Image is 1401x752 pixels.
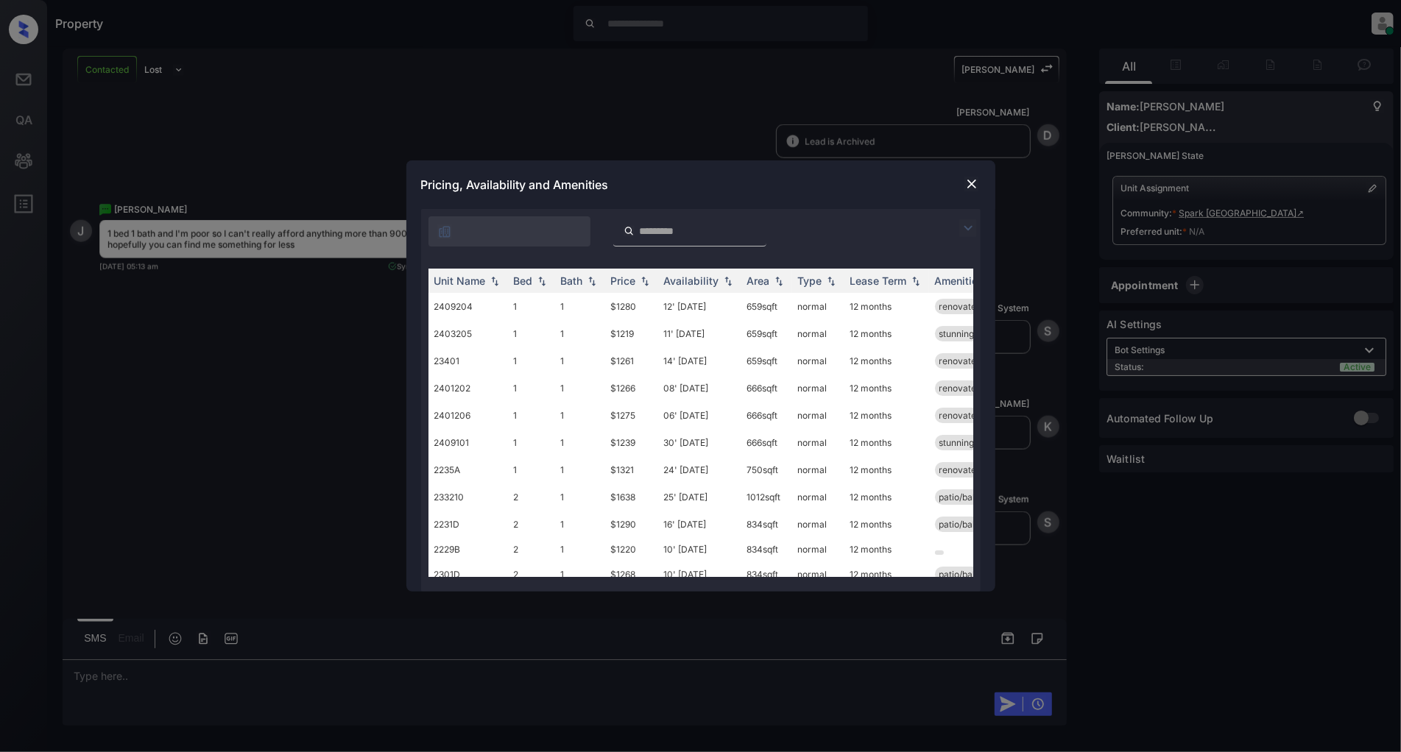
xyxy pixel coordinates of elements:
[508,293,555,320] td: 1
[605,429,658,456] td: $1239
[555,429,605,456] td: 1
[939,328,1011,339] span: stunning views*...
[434,274,486,287] div: Unit Name
[428,456,508,483] td: 2235A
[638,276,652,286] img: sorting
[508,538,555,561] td: 2
[428,538,508,561] td: 2229B
[406,160,995,209] div: Pricing, Availability and Amenities
[844,511,929,538] td: 12 months
[741,511,792,538] td: 834 sqft
[555,293,605,320] td: 1
[508,511,555,538] td: 2
[437,224,452,239] img: icon-zuma
[844,538,929,561] td: 12 months
[487,276,502,286] img: sorting
[721,276,735,286] img: sorting
[658,429,741,456] td: 30' [DATE]
[798,274,822,287] div: Type
[508,483,555,511] td: 2
[508,347,555,375] td: 1
[605,511,658,538] td: $1290
[428,293,508,320] td: 2409204
[605,402,658,429] td: $1275
[939,301,982,312] span: renovated
[741,483,792,511] td: 1012 sqft
[792,320,844,347] td: normal
[555,402,605,429] td: 1
[844,347,929,375] td: 12 months
[939,492,996,503] span: patio/balcony
[428,320,508,347] td: 2403205
[664,274,719,287] div: Availability
[939,383,982,394] span: renovated
[555,538,605,561] td: 1
[908,276,923,286] img: sorting
[605,483,658,511] td: $1638
[658,293,741,320] td: 12' [DATE]
[555,456,605,483] td: 1
[555,375,605,402] td: 1
[561,274,583,287] div: Bath
[741,375,792,402] td: 666 sqft
[741,456,792,483] td: 750 sqft
[534,276,549,286] img: sorting
[939,410,982,421] span: renovated
[792,456,844,483] td: normal
[605,456,658,483] td: $1321
[939,464,982,475] span: renovated
[741,347,792,375] td: 659 sqft
[605,538,658,561] td: $1220
[658,402,741,429] td: 06' [DATE]
[844,375,929,402] td: 12 months
[939,569,996,580] span: patio/balcony
[428,561,508,588] td: 2301D
[658,561,741,588] td: 10' [DATE]
[741,320,792,347] td: 659 sqft
[555,483,605,511] td: 1
[844,483,929,511] td: 12 months
[939,519,996,530] span: patio/balcony
[658,538,741,561] td: 10' [DATE]
[741,402,792,429] td: 666 sqft
[747,274,770,287] div: Area
[658,347,741,375] td: 14' [DATE]
[555,561,605,588] td: 1
[792,483,844,511] td: normal
[428,511,508,538] td: 2231D
[605,375,658,402] td: $1266
[844,293,929,320] td: 12 months
[658,511,741,538] td: 16' [DATE]
[508,456,555,483] td: 1
[611,274,636,287] div: Price
[428,375,508,402] td: 2401202
[792,429,844,456] td: normal
[508,402,555,429] td: 1
[508,320,555,347] td: 1
[844,429,929,456] td: 12 months
[741,538,792,561] td: 834 sqft
[624,224,635,238] img: icon-zuma
[824,276,839,286] img: sorting
[741,429,792,456] td: 666 sqft
[658,375,741,402] td: 08' [DATE]
[555,347,605,375] td: 1
[939,355,982,366] span: renovated
[428,347,508,375] td: 23401
[508,429,555,456] td: 1
[964,177,979,191] img: close
[792,402,844,429] td: normal
[792,561,844,588] td: normal
[935,274,984,287] div: Amenities
[508,561,555,588] td: 2
[772,276,786,286] img: sorting
[605,320,658,347] td: $1219
[792,511,844,538] td: normal
[741,561,792,588] td: 834 sqft
[792,538,844,561] td: normal
[508,375,555,402] td: 1
[555,511,605,538] td: 1
[605,293,658,320] td: $1280
[844,561,929,588] td: 12 months
[844,402,929,429] td: 12 months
